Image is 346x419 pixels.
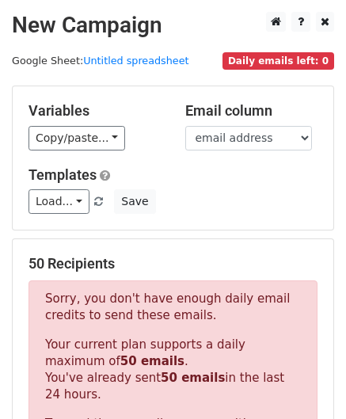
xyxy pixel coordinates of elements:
a: Load... [29,189,89,214]
a: Daily emails left: 0 [222,55,334,67]
span: Daily emails left: 0 [222,52,334,70]
strong: 50 emails [161,371,225,385]
button: Save [114,189,155,214]
a: Untitled spreadsheet [83,55,188,67]
p: Sorry, you don't have enough daily email credits to send these emails. [45,291,301,324]
a: Copy/paste... [29,126,125,150]
h5: Variables [29,102,162,120]
small: Google Sheet: [12,55,189,67]
h2: New Campaign [12,12,334,39]
p: Your current plan supports a daily maximum of . You've already sent in the last 24 hours. [45,337,301,403]
strong: 50 emails [120,354,184,368]
iframe: Chat Widget [267,343,346,419]
h5: Email column [185,102,318,120]
h5: 50 Recipients [29,255,317,272]
a: Templates [29,166,97,183]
